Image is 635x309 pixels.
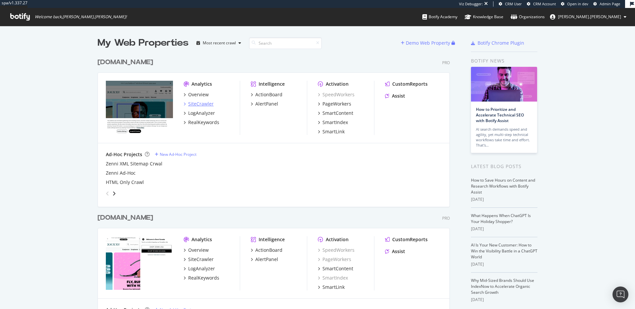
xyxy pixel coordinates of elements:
[188,265,215,272] div: LogAnalyzer
[401,40,451,46] a: Demo Web Property
[318,101,351,107] a: PageWorkers
[249,37,322,49] input: Search
[600,1,620,6] span: Admin Page
[322,119,348,126] div: SmartIndex
[471,163,537,170] div: Latest Blog Posts
[318,275,348,281] a: SmartIndex
[188,256,214,263] div: SiteCrawler
[255,256,278,263] div: AlertPanel
[459,1,483,7] div: Viz Debugger:
[191,81,212,87] div: Analytics
[471,197,537,202] div: [DATE]
[318,247,355,253] a: SpeedWorkers
[184,91,209,98] a: Overview
[106,160,162,167] div: Zenni XML Sitemap Crwal
[322,101,351,107] div: PageWorkers
[422,8,457,26] a: Botify Academy
[251,247,282,253] a: ActionBoard
[184,265,215,272] a: LogAnalyzer
[476,107,524,123] a: How to Prioritize and Accelerate Technical SEO with Botify Assist
[318,256,351,263] a: PageWorkers
[326,81,349,87] div: Activation
[318,91,355,98] a: SpeedWorkers
[155,152,196,157] a: New Ad-Hoc Project
[188,119,219,126] div: RealKeywords
[322,284,345,290] div: SmartLink
[471,57,537,65] div: Botify news
[471,226,537,232] div: [DATE]
[184,247,209,253] a: Overview
[471,213,531,224] a: What Happens When ChatGPT Is Your Holiday Shopper?
[318,265,353,272] a: SmartContent
[35,14,127,20] span: Welcome back, [PERSON_NAME].[PERSON_NAME] !
[527,1,556,7] a: CRM Account
[160,152,196,157] div: New Ad-Hoc Project
[322,128,345,135] div: SmartLink
[188,91,209,98] div: Overview
[203,41,236,45] div: Most recent crawl
[511,8,545,26] a: Organizations
[318,110,353,116] a: SmartContent
[392,248,405,255] div: Assist
[318,284,345,290] a: SmartLink
[106,151,142,158] div: Ad-Hoc Projects
[471,242,537,260] a: AI Is Your New Customer: How to Win the Visibility Battle in a ChatGPT World
[184,119,219,126] a: RealKeywords
[251,101,278,107] a: AlertPanel
[545,12,632,22] button: [PERSON_NAME].[PERSON_NAME]
[184,110,215,116] a: LogAnalyzer
[476,127,532,148] div: AI search demands speed and agility, yet multi-step technical workflows take time and effort. Tha...
[103,188,112,199] div: angle-left
[499,1,522,7] a: CRM User
[255,91,282,98] div: ActionBoard
[613,287,628,302] div: Open Intercom Messenger
[112,190,116,197] div: angle-right
[471,261,537,267] div: [DATE]
[255,101,278,107] div: AlertPanel
[511,14,545,20] div: Organizations
[184,101,214,107] a: SiteCrawler
[259,236,285,243] div: Intelligence
[106,170,136,176] a: Zenni Ad-Hoc
[255,247,282,253] div: ActionBoard
[401,38,451,48] button: Demo Web Property
[471,278,534,295] a: Why Mid-Sized Brands Should Use IndexNow to Accelerate Organic Search Growth
[106,179,144,186] a: HTML Only Crawl
[533,1,556,6] span: CRM Account
[422,14,457,20] div: Botify Academy
[561,1,588,7] a: Open in dev
[392,81,428,87] div: CustomReports
[392,93,405,99] div: Assist
[98,36,189,50] div: My Web Properties
[478,40,524,46] div: Botify Chrome Plugin
[318,128,345,135] a: SmartLink
[98,58,156,67] a: [DOMAIN_NAME]
[567,1,588,6] span: Open in dev
[98,213,156,223] a: [DOMAIN_NAME]
[471,40,524,46] a: Botify Chrome Plugin
[593,1,620,7] a: Admin Page
[471,297,537,303] div: [DATE]
[442,215,450,221] div: Pro
[392,236,428,243] div: CustomReports
[188,101,214,107] div: SiteCrawler
[188,275,219,281] div: RealKeywords
[98,213,153,223] div: [DOMAIN_NAME]
[188,247,209,253] div: Overview
[184,275,219,281] a: RealKeywords
[465,14,503,20] div: Knowledge Base
[385,248,405,255] a: Assist
[322,265,353,272] div: SmartContent
[259,81,285,87] div: Intelligence
[471,177,535,195] a: How to Save Hours on Content and Research Workflows with Botify Assist
[184,256,214,263] a: SiteCrawler
[385,93,405,99] a: Assist
[322,110,353,116] div: SmartContent
[385,81,428,87] a: CustomReports
[318,119,348,126] a: SmartIndex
